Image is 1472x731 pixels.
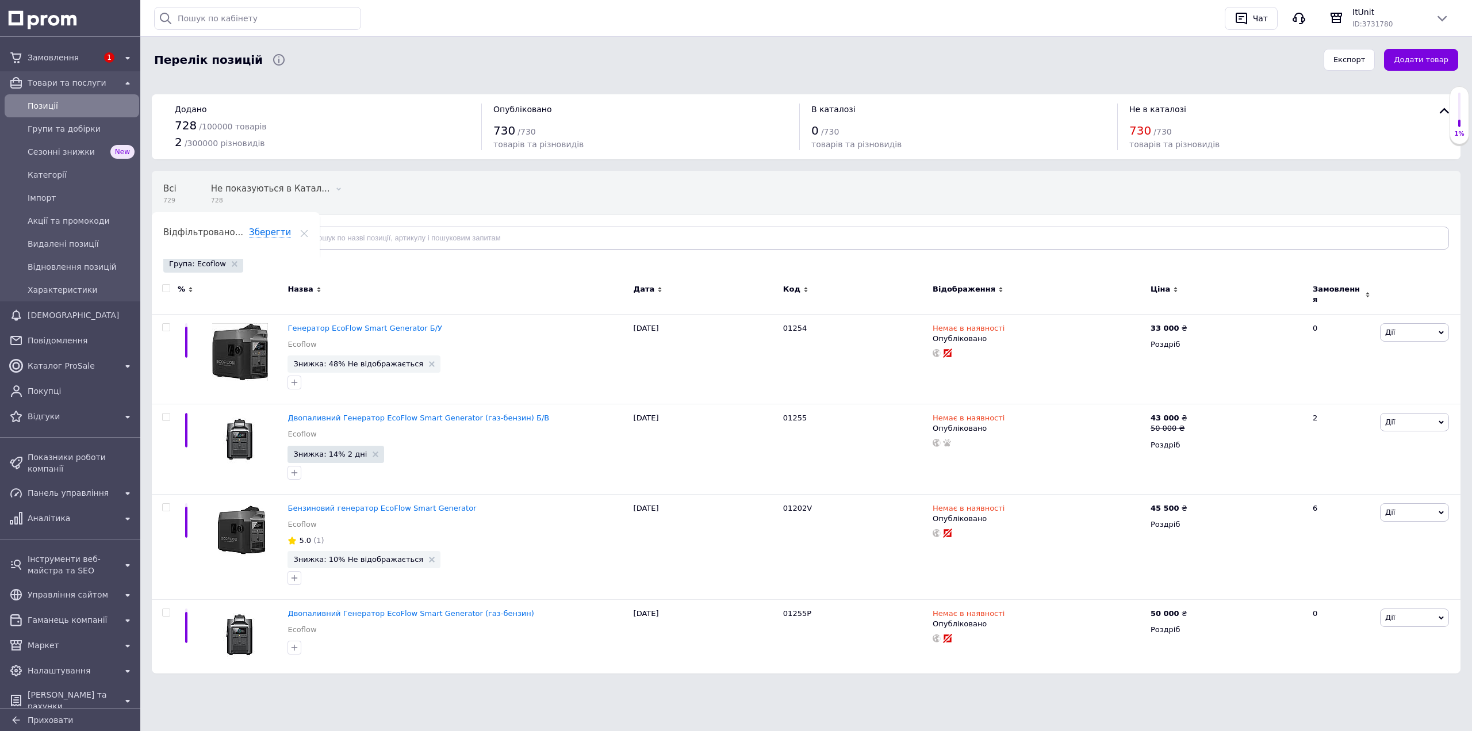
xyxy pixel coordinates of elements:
span: Імпорт [28,192,135,204]
span: Всі [163,183,177,194]
div: 2 [1306,404,1377,495]
span: Налаштування [28,665,116,676]
div: Роздріб [1151,625,1303,635]
div: Опубліковано [933,619,1145,629]
input: Пошук по кабінету [154,7,361,30]
img: Двопаливний Генератор EcoFlow Smart Generator (газ-бензин) Б/В [213,413,267,469]
div: ₴ [1151,413,1187,423]
span: 728 [175,118,197,132]
span: / 730 [1153,127,1171,136]
a: Ecoflow [287,339,316,350]
span: Дата [634,284,655,294]
span: Позиції [28,100,135,112]
span: New [110,145,135,159]
span: Категорії [28,169,135,181]
span: Показники роботи компанії [28,451,135,474]
span: 01255P [783,609,811,618]
span: Не в каталозі [1129,105,1186,114]
a: Ecoflow [287,429,316,439]
div: Роздріб [1151,519,1303,530]
b: 50 000 [1151,609,1179,618]
span: товарів та різновидів [811,140,902,149]
div: 0 [1306,314,1377,404]
input: Пошук по назві позиції, артикулу і пошуковим запитам [292,227,1449,250]
div: [DATE] [631,314,780,404]
span: Немає в наявності [933,324,1005,336]
span: 5.0 [299,536,311,545]
a: Генератор EcoFlow Smart Generator Б/У [287,324,442,332]
span: Відфільтровано... [163,227,243,238]
span: Додано [175,105,206,114]
span: товарів та різновидів [1129,140,1220,149]
span: 01202V [783,504,812,512]
div: ₴ [1151,608,1187,619]
span: В каталозі [811,105,856,114]
div: 0 [1306,599,1377,673]
div: 6 [1306,494,1377,599]
span: Маркет [28,640,116,651]
span: / 100000 товарів [199,122,266,131]
span: Дії [1385,508,1395,516]
span: / 730 [517,127,535,136]
span: % [178,284,185,294]
span: Замовлення [28,52,98,63]
span: ID: 3731780 [1352,20,1393,28]
b: 33 000 [1151,324,1179,332]
span: 729 [163,196,177,205]
a: Ecoflow [287,625,316,635]
button: Додати товар [1384,49,1458,71]
img: Бензиновий генератор EcoFlow Smart Generator [211,503,269,557]
div: ₴ [1151,323,1187,334]
div: [DATE] [631,404,780,495]
span: Сезонні знижки [28,146,106,158]
a: Бензиновий генератор EcoFlow Smart Generator [287,504,476,512]
div: ₴ [1151,503,1187,514]
span: Аналітика [28,512,116,524]
span: Перелік позицій [154,52,263,68]
span: Панель управління [28,487,116,499]
span: Дії [1385,613,1395,622]
a: Ecoflow [287,519,316,530]
span: Акції та промокоди [28,215,135,227]
span: Двопаливний Генератор EcoFlow Smart Generator (газ-бензин) [287,609,534,618]
span: товарів та різновидів [493,140,584,149]
span: / 300000 різновидів [185,139,265,148]
span: Характеристики [28,284,135,296]
span: Управління сайтом [28,589,116,600]
span: Покупці [28,385,135,397]
span: 730 [1129,124,1151,137]
div: [DATE] [631,599,780,673]
span: Код [783,284,800,294]
span: Інструменти веб-майстра та SEO [28,553,116,576]
span: / 730 [821,127,839,136]
span: Знижка: 10% Не відображається [293,556,423,563]
span: ItUnit [1352,6,1426,18]
span: 1 [104,52,114,63]
span: 01254 [783,324,807,332]
button: Експорт [1324,49,1375,71]
span: Дії [1385,418,1395,426]
button: Чат [1225,7,1278,30]
img: Генератор EcoFlow Smart Generator Б/У [212,323,268,381]
div: 50 000 ₴ [1151,423,1187,434]
span: Група: Ecoflow [169,259,226,269]
span: [DEMOGRAPHIC_DATA] [28,309,135,321]
span: Немає в наявності [933,414,1005,426]
span: Гаманець компанії [28,614,116,626]
div: Не показуються в Каталозі ProSale [200,171,353,215]
div: Опубліковано [933,514,1145,524]
span: Зберегти [249,227,291,238]
span: 730 [493,124,515,137]
a: Двопаливний Генератор EcoFlow Smart Generator (газ-бензин) Б/В [287,414,549,422]
span: Замовлення [1313,284,1362,305]
b: 43 000 [1151,414,1179,422]
span: Приховати [28,715,73,725]
span: Знижка: 14% 2 дні [293,450,367,458]
div: 1% [1450,130,1469,138]
span: Повідомлення [28,335,135,346]
div: [DATE] [631,494,780,599]
span: (1) [313,536,324,545]
span: Немає в наявності [933,504,1005,516]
